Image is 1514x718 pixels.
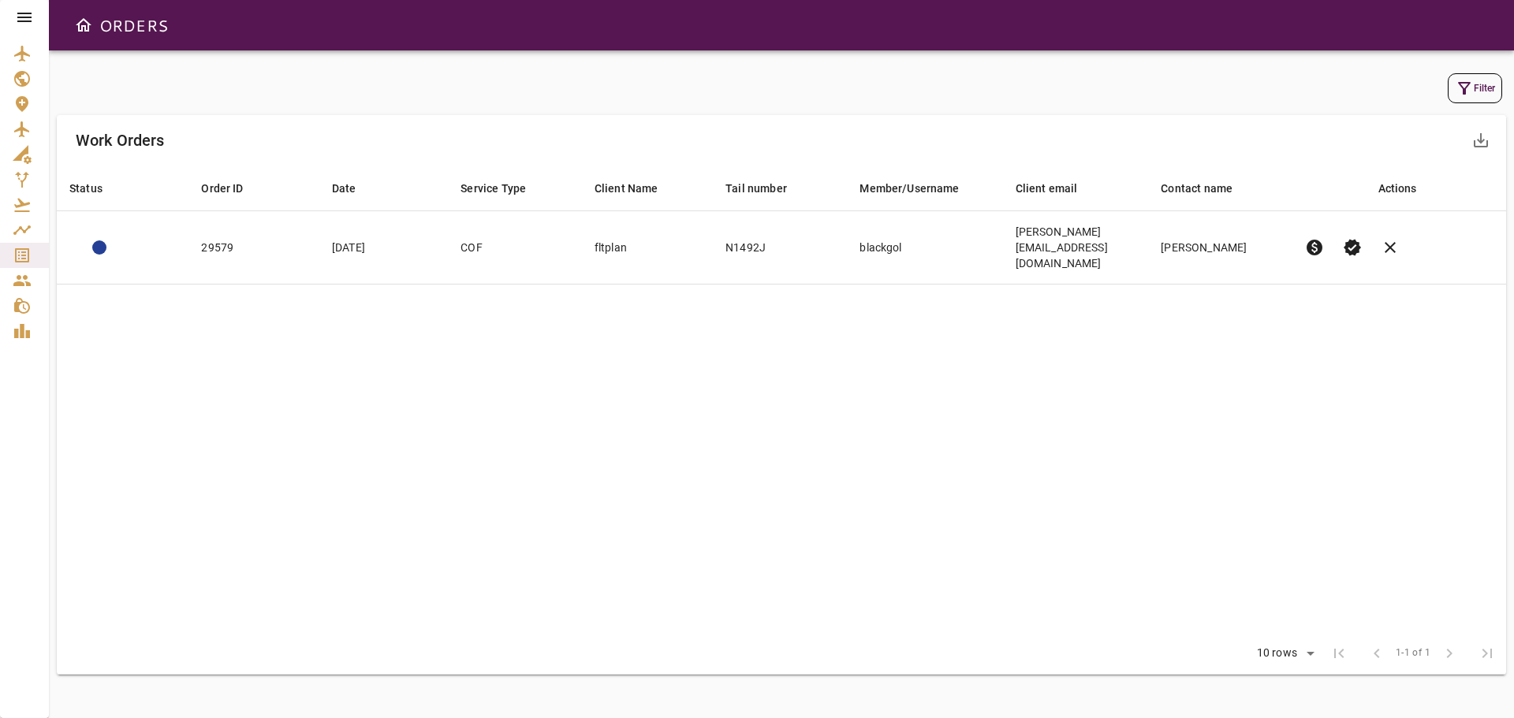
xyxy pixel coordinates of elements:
[1016,179,1078,198] div: Client email
[1462,121,1500,159] button: Export
[319,211,448,285] td: [DATE]
[713,211,847,285] td: N1492J
[595,179,658,198] div: Client Name
[847,211,1002,285] td: blackgol
[1448,73,1502,103] button: Filter
[1253,646,1301,660] div: 10 rows
[582,211,713,285] td: fltplan
[1320,634,1358,672] span: First Page
[201,179,243,198] div: Order ID
[201,179,263,198] span: Order ID
[188,211,319,285] td: 29579
[1333,229,1371,266] button: Set Permit Ready
[1358,634,1396,672] span: Previous Page
[1003,211,1149,285] td: [PERSON_NAME][EMAIL_ADDRESS][DOMAIN_NAME]
[332,179,377,198] span: Date
[448,211,582,285] td: COF
[1381,238,1400,257] span: clear
[860,179,959,198] div: Member/Username
[461,179,546,198] span: Service Type
[1468,634,1506,672] span: Last Page
[1016,179,1098,198] span: Client email
[1161,179,1253,198] span: Contact name
[1247,642,1320,665] div: 10 rows
[1471,131,1490,150] span: save_alt
[725,179,807,198] span: Tail number
[1305,238,1324,257] span: paid
[1396,645,1430,661] span: 1-1 of 1
[1148,211,1292,285] td: [PERSON_NAME]
[595,179,679,198] span: Client Name
[1161,179,1232,198] div: Contact name
[92,240,106,255] div: ADMIN
[1343,238,1362,257] span: verified
[99,13,168,38] h6: ORDERS
[461,179,526,198] div: Service Type
[1430,634,1468,672] span: Next Page
[69,179,103,198] div: Status
[76,128,165,153] h6: Work Orders
[725,179,787,198] div: Tail number
[860,179,979,198] span: Member/Username
[332,179,356,198] div: Date
[69,179,123,198] span: Status
[68,9,99,41] button: Open drawer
